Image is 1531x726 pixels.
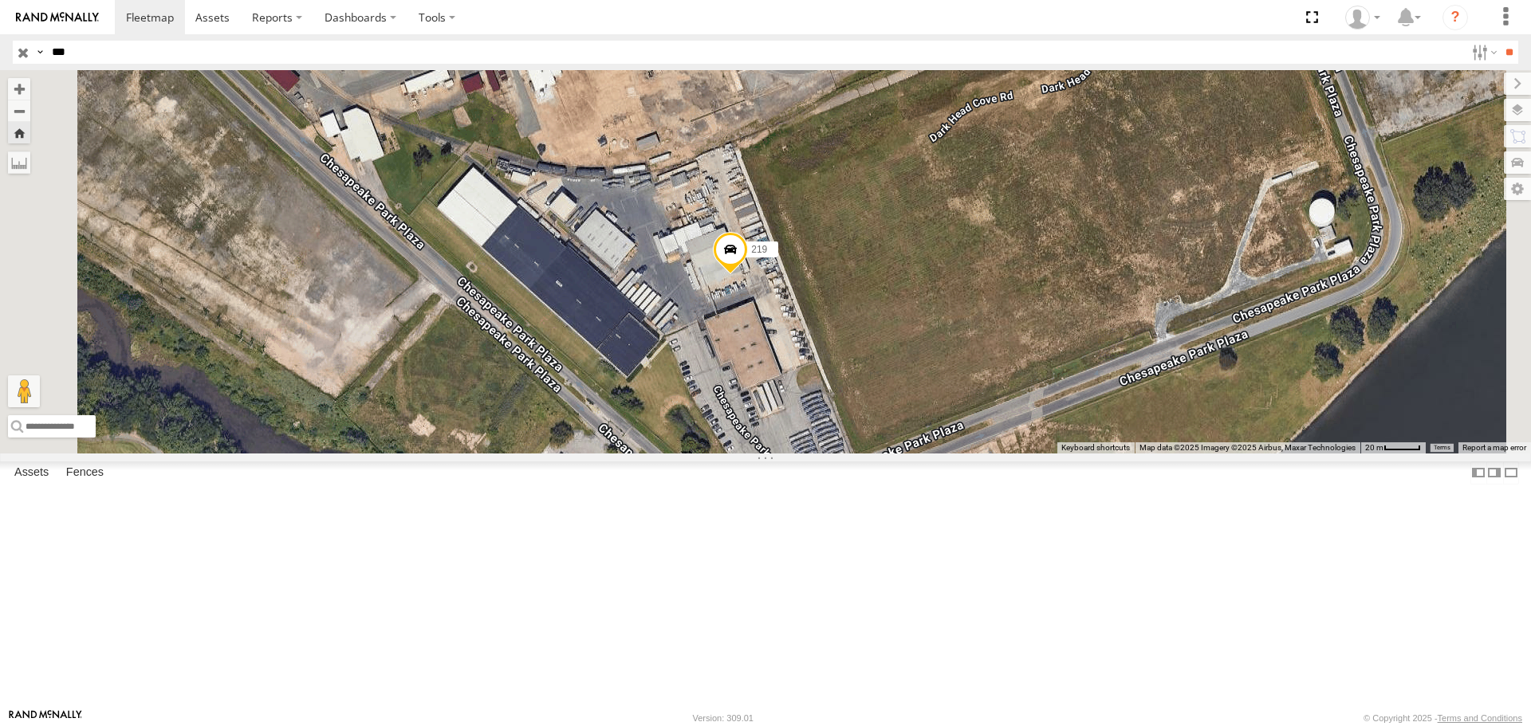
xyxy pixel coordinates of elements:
[16,12,99,23] img: rand-logo.svg
[1438,713,1522,723] a: Terms and Conditions
[1486,461,1502,485] label: Dock Summary Table to the Right
[8,151,30,174] label: Measure
[751,244,767,255] span: 219
[33,41,46,64] label: Search Query
[1365,443,1383,452] span: 20 m
[1442,5,1468,30] i: ?
[1466,41,1500,64] label: Search Filter Options
[1139,443,1356,452] span: Map data ©2025 Imagery ©2025 Airbus, Maxar Technologies
[8,78,30,100] button: Zoom in
[8,375,40,407] button: Drag Pegman onto the map to open Street View
[1360,442,1426,453] button: Map Scale: 20 m per 43 pixels
[8,122,30,143] button: Zoom Home
[58,462,112,485] label: Fences
[1470,461,1486,485] label: Dock Summary Table to the Left
[9,710,82,726] a: Visit our Website
[1434,444,1450,450] a: Terms (opens in new tab)
[693,713,754,723] div: Version: 309.01
[1340,6,1386,29] div: Kerry Mac Phee
[1364,713,1522,723] div: © Copyright 2025 -
[1462,443,1526,452] a: Report a map error
[1061,442,1130,453] button: Keyboard shortcuts
[8,100,30,122] button: Zoom out
[1503,461,1519,485] label: Hide Summary Table
[6,462,57,485] label: Assets
[1504,178,1531,200] label: Map Settings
